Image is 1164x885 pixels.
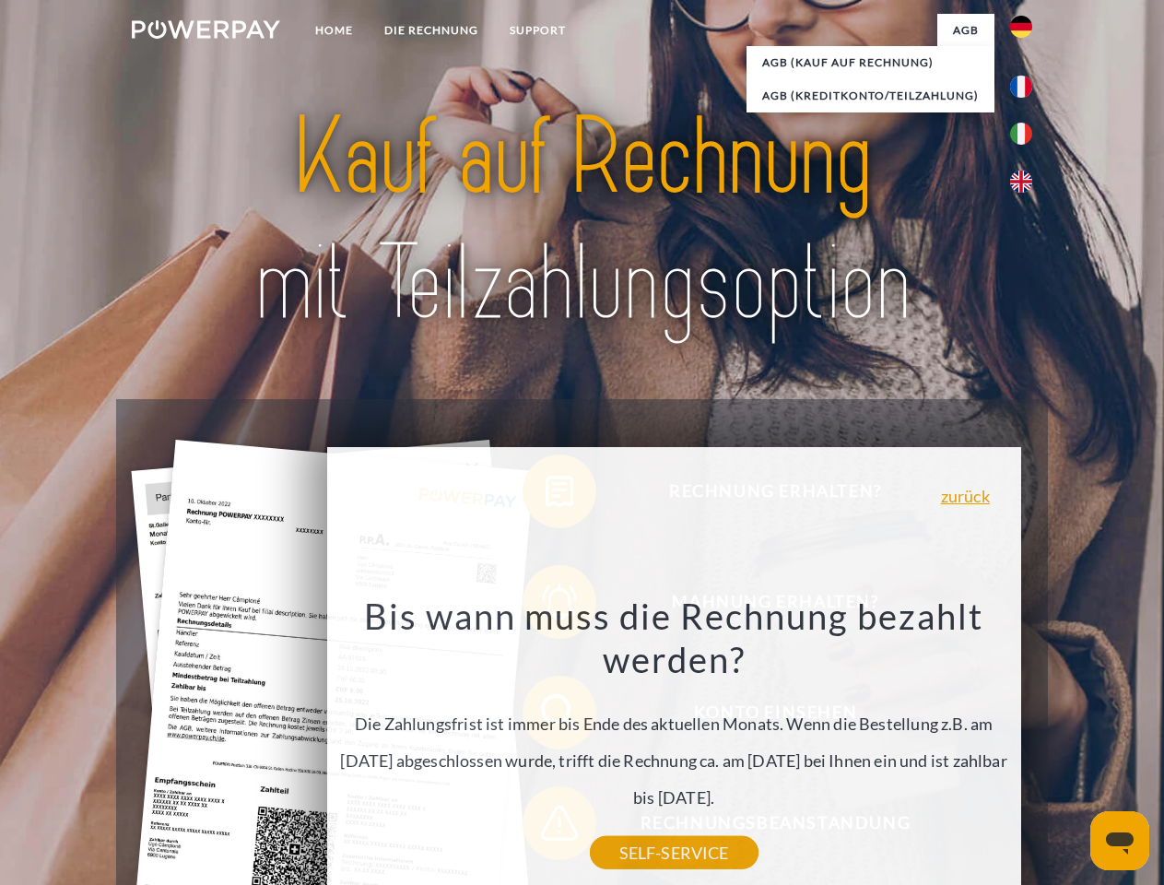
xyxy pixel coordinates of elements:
[747,46,994,79] a: AGB (Kauf auf Rechnung)
[1010,16,1032,38] img: de
[1090,811,1149,870] iframe: Schaltfläche zum Öffnen des Messaging-Fensters
[1010,171,1032,193] img: en
[300,14,369,47] a: Home
[590,836,758,869] a: SELF-SERVICE
[337,594,1010,682] h3: Bis wann muss die Rechnung bezahlt werden?
[747,79,994,112] a: AGB (Kreditkonto/Teilzahlung)
[176,88,988,353] img: title-powerpay_de.svg
[369,14,494,47] a: DIE RECHNUNG
[337,594,1010,853] div: Die Zahlungsfrist ist immer bis Ende des aktuellen Monats. Wenn die Bestellung z.B. am [DATE] abg...
[1010,76,1032,98] img: fr
[1010,123,1032,145] img: it
[494,14,582,47] a: SUPPORT
[937,14,994,47] a: agb
[132,20,280,39] img: logo-powerpay-white.svg
[941,488,990,504] a: zurück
